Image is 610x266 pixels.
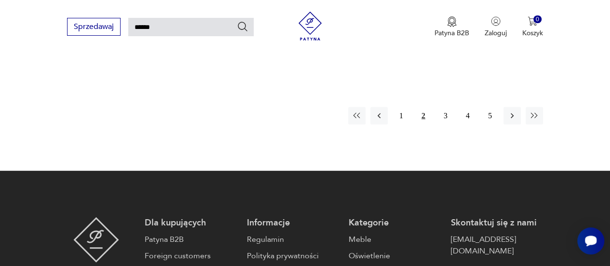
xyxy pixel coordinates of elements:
a: Patyna B2B [145,234,237,245]
p: Koszyk [522,28,543,38]
button: Szukaj [237,21,248,32]
button: Zaloguj [485,16,507,38]
a: Foreign customers [145,250,237,262]
p: Dla kupujących [145,217,237,229]
img: Ikona medalu [447,16,457,27]
button: 5 [481,107,499,125]
a: Oświetlenie [349,250,441,262]
button: 1 [393,107,410,125]
a: Polityka prywatności [247,250,339,262]
button: 0Koszyk [522,16,543,38]
iframe: Smartsupp widget button [577,227,604,254]
p: Kategorie [349,217,441,229]
a: Meble [349,234,441,245]
div: 0 [533,15,542,24]
a: Regulamin [247,234,339,245]
p: Informacje [247,217,339,229]
p: Skontaktuj się z nami [450,217,542,229]
p: Zaloguj [485,28,507,38]
button: Sprzedawaj [67,18,121,36]
button: Patyna B2B [434,16,469,38]
button: 4 [459,107,476,125]
img: Patyna - sklep z meblami i dekoracjami vintage [73,217,119,263]
button: 3 [437,107,454,125]
img: Patyna - sklep z meblami i dekoracjami vintage [296,12,325,41]
p: Patyna B2B [434,28,469,38]
button: 2 [415,107,432,125]
a: Sprzedawaj [67,24,121,31]
img: Ikona koszyka [528,16,537,26]
a: Ikona medaluPatyna B2B [434,16,469,38]
img: Ikonka użytkownika [491,16,501,26]
a: [EMAIL_ADDRESS][DOMAIN_NAME] [450,234,542,257]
